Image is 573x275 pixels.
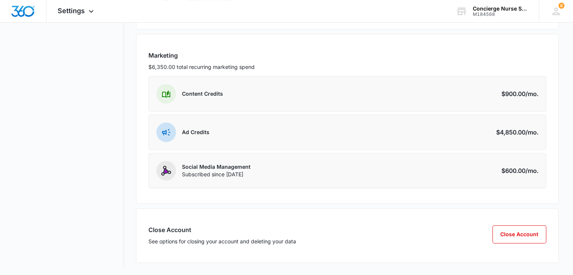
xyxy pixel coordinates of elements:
[148,63,546,71] p: $6,350.00 total recurring marketing spend
[501,89,538,98] div: $900.00
[182,163,251,171] p: Social Media Management
[526,128,538,137] span: /mo.
[473,6,528,12] div: account name
[501,166,538,175] div: $600.00
[558,3,564,9] span: 6
[182,90,223,98] p: Content Credits
[148,225,296,234] h3: Close Account
[473,12,528,17] div: account id
[148,237,296,245] p: See options for closing your account and deleting your data
[526,89,538,98] span: /mo.
[492,225,546,243] button: Close Account
[526,166,538,175] span: /mo.
[496,128,538,137] div: $4,850.00
[182,171,251,178] div: Subscribed since [DATE]
[58,7,85,15] span: Settings
[182,128,209,136] p: Ad Credits
[558,3,564,9] div: notifications count
[148,51,546,60] h3: Marketing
